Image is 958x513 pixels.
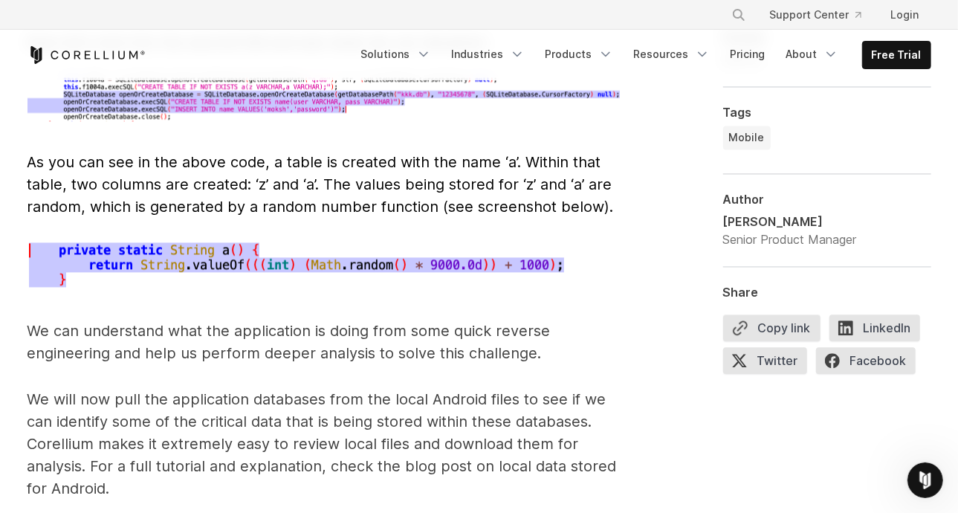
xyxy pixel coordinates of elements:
[625,41,719,68] a: Resources
[723,347,816,380] a: Twitter
[729,130,765,145] span: Mobile
[816,347,925,380] a: Facebook
[27,153,614,216] span: As you can see in the above code, a table is created with the name ‘a’. Within that table, two co...
[723,314,821,341] button: Copy link
[758,1,873,28] a: Support Center
[27,77,622,121] img: Second database in the kkk.db file
[27,46,146,64] a: Corellium Home
[723,192,931,207] div: Author
[725,1,752,28] button: Search
[723,347,807,374] span: Twitter
[27,388,622,500] p: We will now pull the application databases from the local Android files to see if we can identify...
[879,1,931,28] a: Login
[352,41,440,68] a: Solutions
[723,126,771,149] a: Mobile
[27,320,622,364] p: We can understand what the application is doing from some quick reverse engineering and help us p...
[723,230,857,248] div: Senior Product Manager
[713,1,931,28] div: Navigation Menu
[27,242,577,290] img: Second database in the kkk.db file
[816,347,916,374] span: Facebook
[723,213,857,230] div: [PERSON_NAME]
[863,42,931,68] a: Free Trial
[443,41,534,68] a: Industries
[723,105,931,120] div: Tags
[829,314,929,347] a: LinkedIn
[777,41,847,68] a: About
[723,285,931,300] div: Share
[722,41,774,68] a: Pricing
[352,41,931,69] div: Navigation Menu
[537,41,622,68] a: Products
[829,314,920,341] span: LinkedIn
[907,462,943,498] iframe: Intercom live chat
